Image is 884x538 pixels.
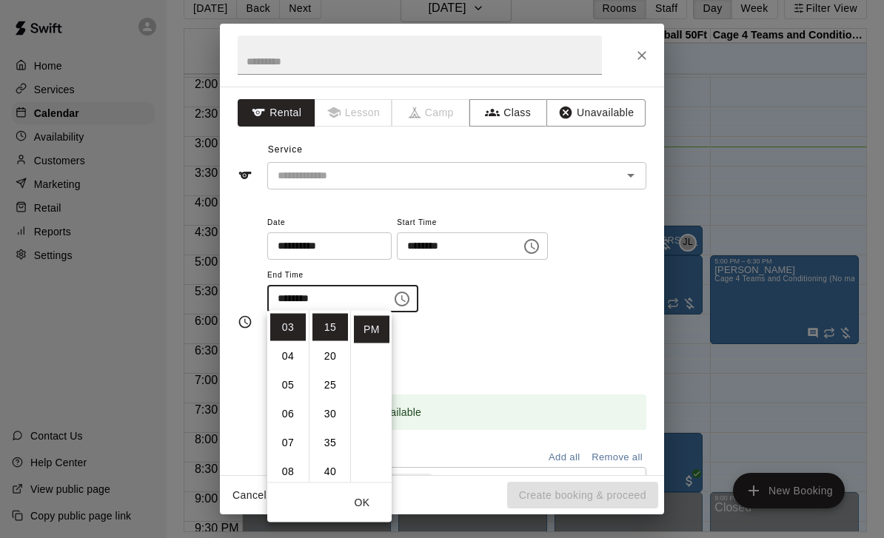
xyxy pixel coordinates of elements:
[270,371,306,399] li: 5 hours
[270,314,306,341] li: 3 hours
[620,472,641,493] button: Open
[517,232,546,261] button: Choose time, selected time is 3:00 PM
[309,311,350,482] ul: Select minutes
[629,42,655,69] button: Close
[267,266,418,286] span: End Time
[312,371,348,399] li: 25 minutes
[270,429,306,457] li: 7 hours
[312,343,348,370] li: 20 minutes
[354,316,389,343] li: PM
[469,99,547,127] button: Class
[387,284,417,314] button: Choose time, selected time is 3:15 PM
[270,343,306,370] li: 4 hours
[338,489,386,517] button: OK
[270,458,306,485] li: 8 hours
[540,446,588,469] button: Add all
[312,458,348,485] li: 40 minutes
[238,99,315,127] button: Rental
[620,165,641,186] button: Open
[268,144,303,155] span: Service
[392,99,470,127] span: Camps can only be created in the Services page
[546,99,646,127] button: Unavailable
[312,314,348,341] li: 15 minutes
[350,311,392,482] ul: Select meridiem
[238,315,252,329] svg: Timing
[312,400,348,428] li: 30 minutes
[267,232,381,260] input: Choose date, selected date is Oct 10, 2025
[270,400,306,428] li: 6 hours
[226,482,273,509] button: Cancel
[267,311,309,482] ul: Select hours
[315,99,393,127] span: Lessons must be created in the Services page first
[397,213,548,233] span: Start Time
[588,446,646,469] button: Remove all
[312,429,348,457] li: 35 minutes
[267,213,392,233] span: Date
[238,168,252,183] svg: Service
